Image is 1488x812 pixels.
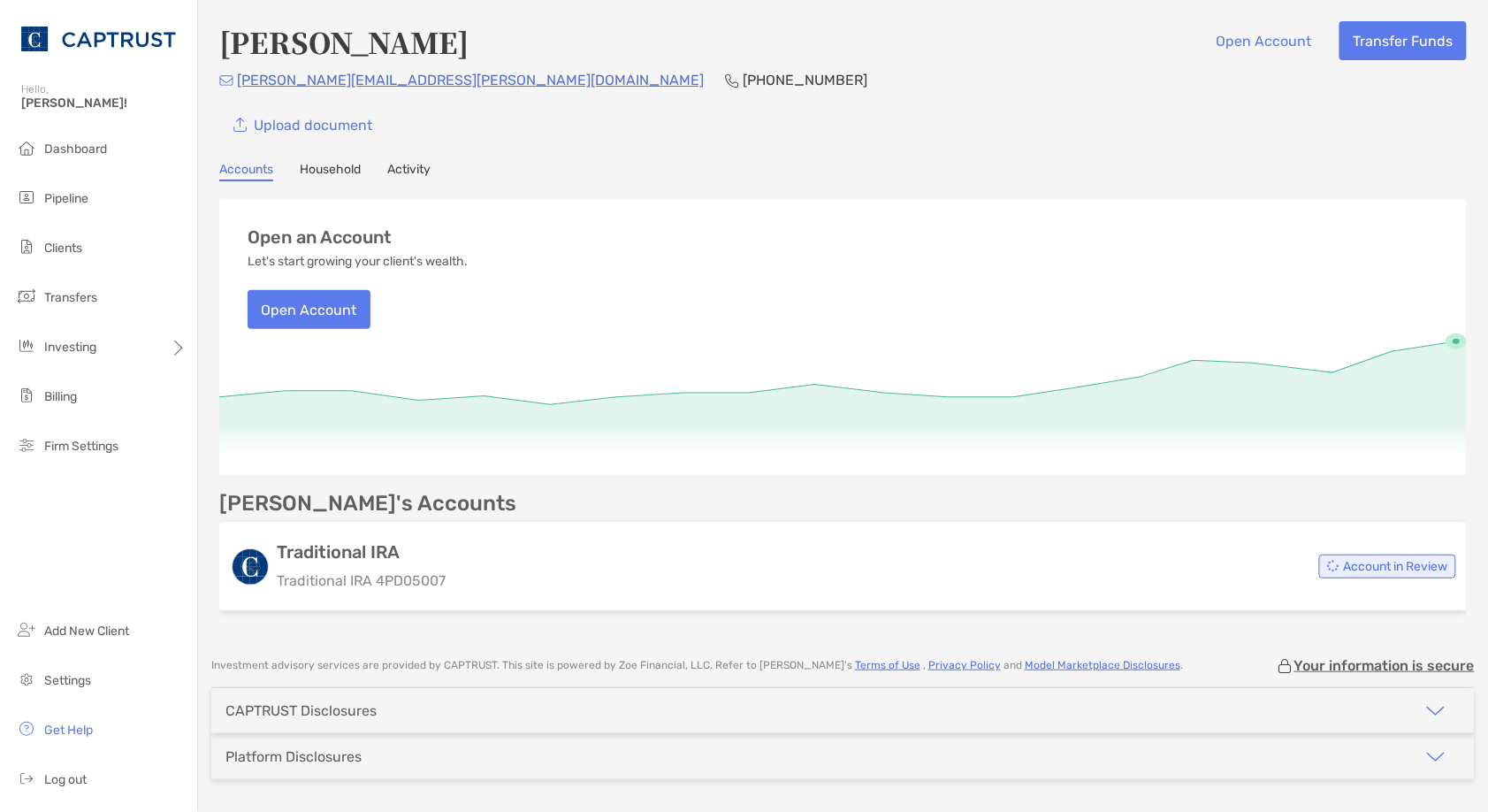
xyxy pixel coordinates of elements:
[1202,21,1325,60] button: Open Account
[387,162,431,181] a: Activity
[219,21,469,62] h4: [PERSON_NAME]
[219,162,273,181] a: Accounts
[725,73,739,88] img: Phone Icon
[44,673,91,688] span: Settings
[300,162,361,181] a: Household
[1025,659,1180,671] a: Model Marketplace Disclosures
[16,669,37,690] img: settings icon
[219,105,385,144] a: Upload document
[1425,701,1446,722] img: icon arrow
[16,335,37,356] img: investing icon
[21,96,187,111] span: [PERSON_NAME]!
[1327,560,1339,572] img: Account Status icon
[44,772,87,787] span: Log out
[225,748,362,765] div: Platform Disclosures
[237,69,704,91] p: [PERSON_NAME][EMAIL_ADDRESS][PERSON_NAME][DOMAIN_NAME]
[44,142,107,157] span: Dashboard
[248,290,370,329] button: Open Account
[44,723,93,738] span: Get Help
[1294,657,1475,674] p: Your information is secure
[1339,21,1467,60] button: Transfer Funds
[233,549,268,585] img: logo account
[248,227,392,248] h3: Open an Account
[1344,562,1448,571] span: Account in Review
[16,619,37,640] img: add_new_client icon
[1425,747,1446,768] img: icon arrow
[44,389,77,404] span: Billing
[219,75,233,86] img: Email Icon
[44,340,96,355] span: Investing
[44,624,129,639] span: Add New Client
[21,7,176,71] img: CAPTRUST Logo
[16,385,37,406] img: billing icon
[233,118,247,133] img: button icon
[16,768,37,789] img: logout icon
[16,236,37,257] img: clients icon
[743,69,867,91] p: [PHONE_NUMBER]
[44,191,88,206] span: Pipeline
[225,702,377,719] div: CAPTRUST Disclosures
[16,137,37,158] img: dashboard icon
[44,241,82,256] span: Clients
[277,541,446,563] h3: Traditional IRA
[219,493,516,515] p: [PERSON_NAME]'s Accounts
[855,659,920,671] a: Terms of Use
[16,286,37,307] img: transfers icon
[211,659,1183,672] p: Investment advisory services are provided by CAPTRUST . This site is powered by Zoe Financial, LL...
[928,659,1001,671] a: Privacy Policy
[16,718,37,739] img: get-help icon
[44,290,97,305] span: Transfers
[16,434,37,456] img: firm-settings icon
[16,187,37,208] img: pipeline icon
[277,570,446,592] p: Traditional IRA 4PD05007
[44,439,118,454] span: Firm Settings
[248,255,468,269] p: Let's start growing your client's wealth.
